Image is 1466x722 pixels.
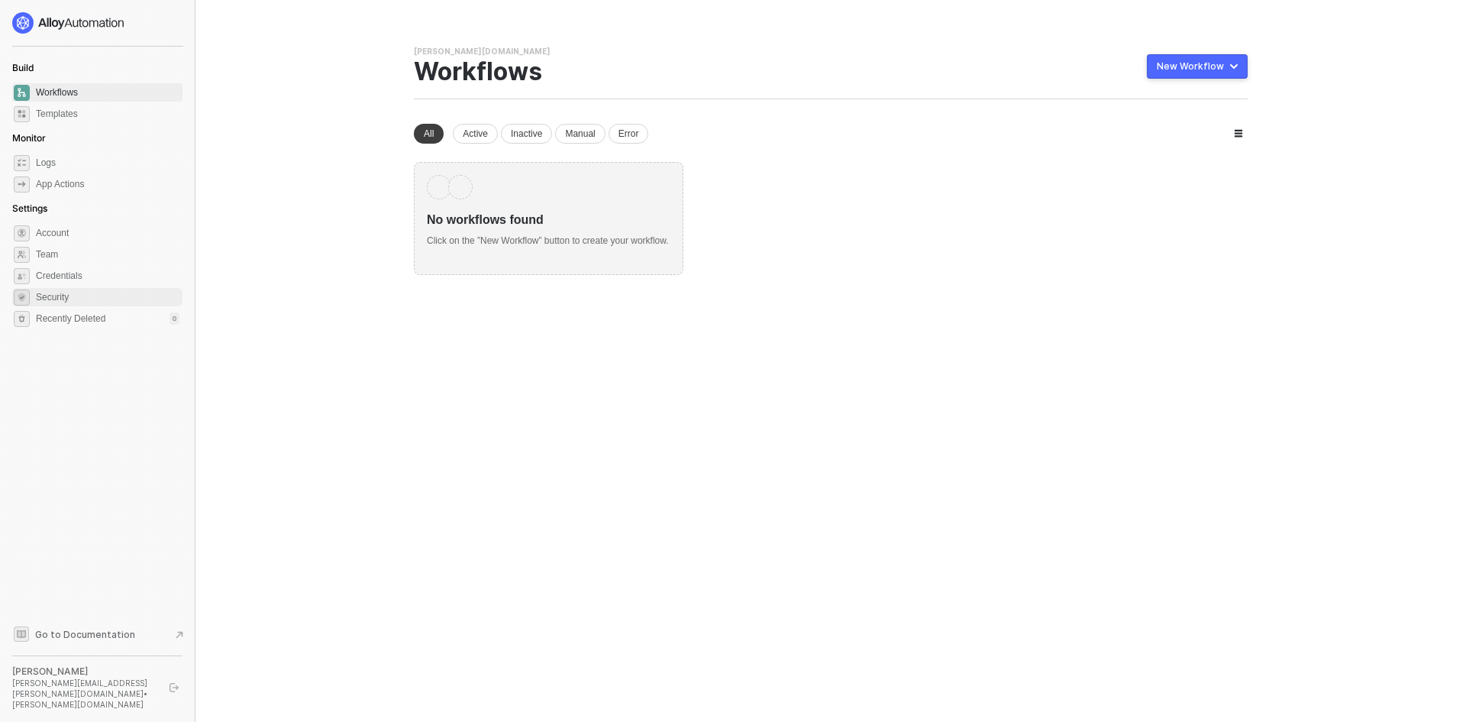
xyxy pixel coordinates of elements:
span: Logs [36,154,179,172]
div: Inactive [501,124,552,144]
div: Manual [555,124,605,144]
span: document-arrow [172,627,187,643]
div: Workflows [414,57,625,86]
button: New Workflow [1147,54,1248,79]
span: settings [14,225,30,241]
span: documentation [14,626,29,642]
span: Build [12,62,34,73]
span: Monitor [12,132,46,144]
div: [PERSON_NAME][EMAIL_ADDRESS][PERSON_NAME][DOMAIN_NAME] • [PERSON_NAME][DOMAIN_NAME] [12,678,156,710]
span: team [14,247,30,263]
span: security [14,290,30,306]
span: dashboard [14,85,30,101]
span: credentials [14,268,30,284]
span: Workflows [36,83,179,102]
span: logout [170,683,179,692]
span: Settings [12,202,47,214]
a: logo [12,12,182,34]
div: Active [453,124,498,144]
div: App Actions [36,178,84,191]
div: [PERSON_NAME] [12,665,156,678]
span: Templates [36,105,179,123]
a: Knowledge Base [12,625,183,643]
div: New Workflow [1157,60,1224,73]
span: marketplace [14,106,30,122]
span: Recently Deleted [36,312,105,325]
span: Account [36,224,179,242]
div: [PERSON_NAME][DOMAIN_NAME] [414,46,551,57]
span: icon-app-actions [14,176,30,193]
span: Security [36,288,179,306]
div: No workflows found [427,199,670,228]
div: 0 [170,312,179,325]
span: settings [14,311,30,327]
div: All [414,124,444,144]
span: Go to Documentation [35,628,135,641]
span: Team [36,245,179,264]
div: Error [609,124,649,144]
div: Click on the ”New Workflow” button to create your workflow. [427,228,670,248]
span: Credentials [36,267,179,285]
img: logo [12,12,125,34]
span: icon-logs [14,155,30,171]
